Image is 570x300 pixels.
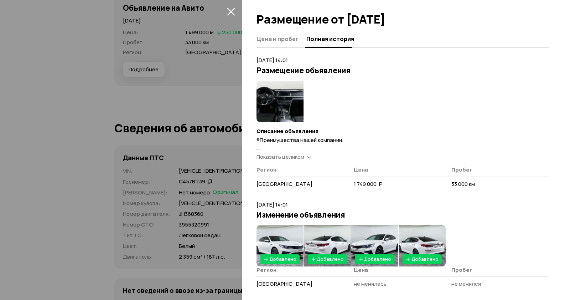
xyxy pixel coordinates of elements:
span: Добавлено [269,256,296,262]
a: Показать целиком [256,153,311,161]
span: [GEOGRAPHIC_DATA] [256,280,312,288]
span: Показать целиком [256,153,304,161]
img: 1.NCSHgraMbuEzoZAPNvNdGPn0m48HFKP5BhH7qwMSrf8FEK72UBWurVNHrqxSFPn-CUD-qjE._G46ROSczwn9zyaaP2M3RYo... [304,225,351,266]
span: Цена и пробег [256,35,299,42]
img: 1.O-XPKraMYSB7CZ_OfkVS2bFclE5AuPA-T7miPB3spzxNvaU-G-umPkm_pz1KvKY5QbGhP3k.Gq9LjXcNpX_-Gf6l1bKcnFs... [256,81,304,122]
h4: Описание объявления [256,128,549,135]
img: 1.LwwuM7aMdcmaEIsnn3RGMFBFgKer87OBqqTn16Go596soLnV-abnhaD0596g87PSofXghJg.JpZNrv1_AXZ_dWmff9U0eBZ... [399,225,446,266]
span: Регион [256,166,276,173]
h3: Изменение объявления [256,210,549,219]
span: Регион [256,266,276,274]
span: 33 000 км [451,180,475,188]
span: Пробег [451,166,472,173]
span: не менялась [354,280,387,288]
span: Добавлено [317,256,344,262]
h3: Размещение объявления [256,66,549,75]
p: [DATE] 14:01 [256,201,549,209]
button: закрыть [225,6,237,17]
span: Добавлено [411,256,439,262]
p: [DATE] 14:01 [256,56,549,64]
span: Цена [354,166,368,173]
span: Пробег [451,266,472,274]
img: 1.PagowbaMZ22c4pmDmaJUlFa3kgP4W6Ml_1OjdqcBonaqVPcm_AamcPxSqyb4U_Z6_1Hyep4.tekRsFtapMdtU-vW6wTXZ3V... [256,225,304,266]
span: [GEOGRAPHIC_DATA] [256,180,312,188]
span: Цена [354,266,368,274]
span: Полная история [306,35,354,42]
span: Добавлено [364,256,391,262]
img: 1.BMp5kraMXg_NsaDhyINt9gfkq2GqCJpF9wOdGfoFyRD7Ap8RrgbOGPxTyED3Cc4T-FOaRc8.FLfAE-6kMkFk3rDYiLyza6S... [351,225,398,266]
span: 1 749 000 ₽ [354,180,383,188]
span: не менялся [451,280,481,288]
